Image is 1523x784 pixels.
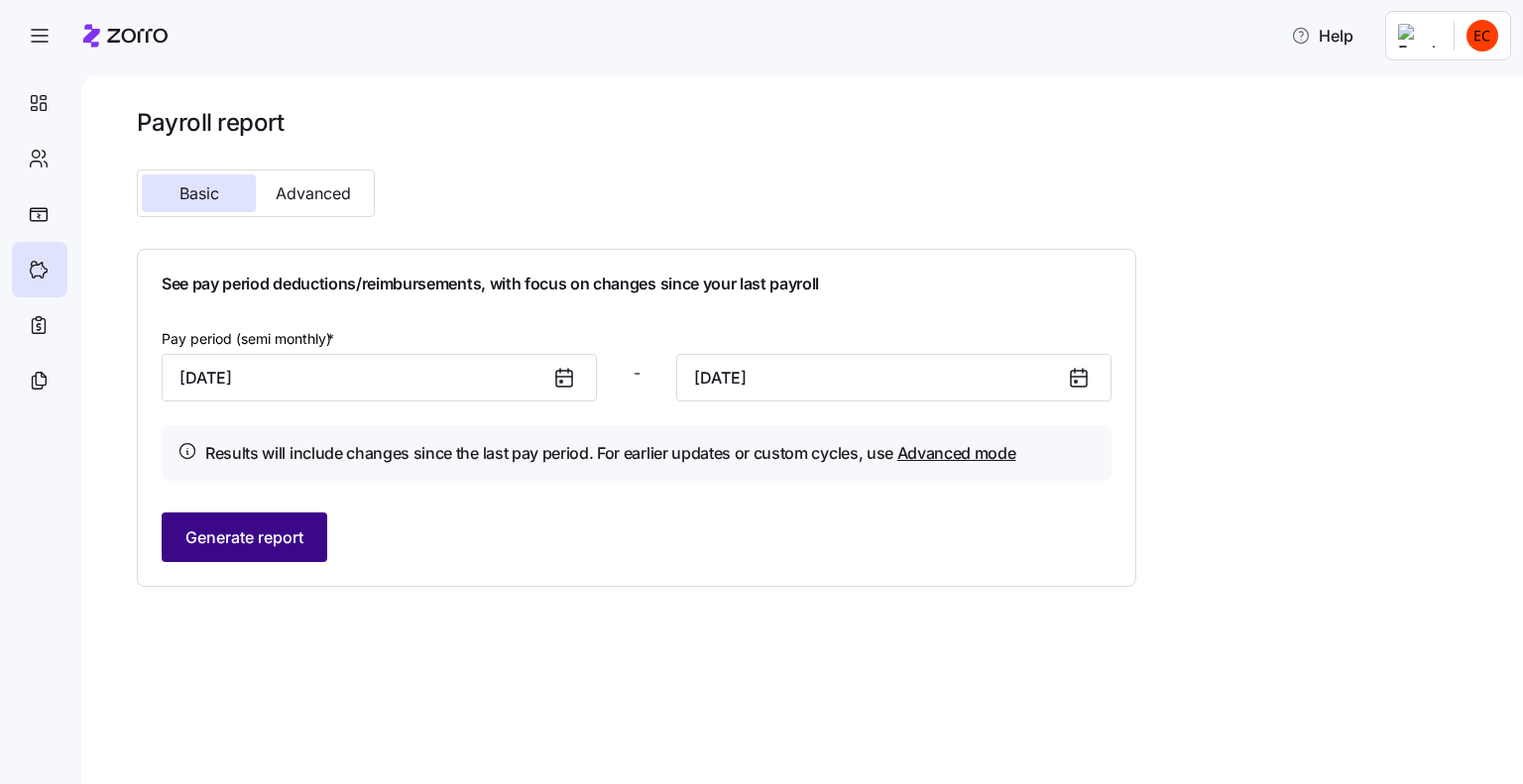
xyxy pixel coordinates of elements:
[1398,24,1438,48] img: Employer logo
[634,361,641,386] span: -
[185,525,303,549] span: Generate report
[1291,24,1353,48] span: Help
[162,512,327,562] button: Generate report
[276,185,351,201] span: Advanced
[1275,16,1369,56] button: Help
[897,443,1016,463] a: Advanced mode
[137,107,1136,138] h1: Payroll report
[676,354,1112,401] input: End date
[162,354,597,401] input: Start date
[179,185,219,201] span: Basic
[1466,20,1498,52] img: cc97166a80db72ba115bf250c5d9a898
[162,328,338,350] label: Pay period (semi monthly)
[205,441,1016,466] h4: Results will include changes since the last pay period. For earlier updates or custom cycles, use
[162,274,1112,294] h1: See pay period deductions/reimbursements, with focus on changes since your last payroll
